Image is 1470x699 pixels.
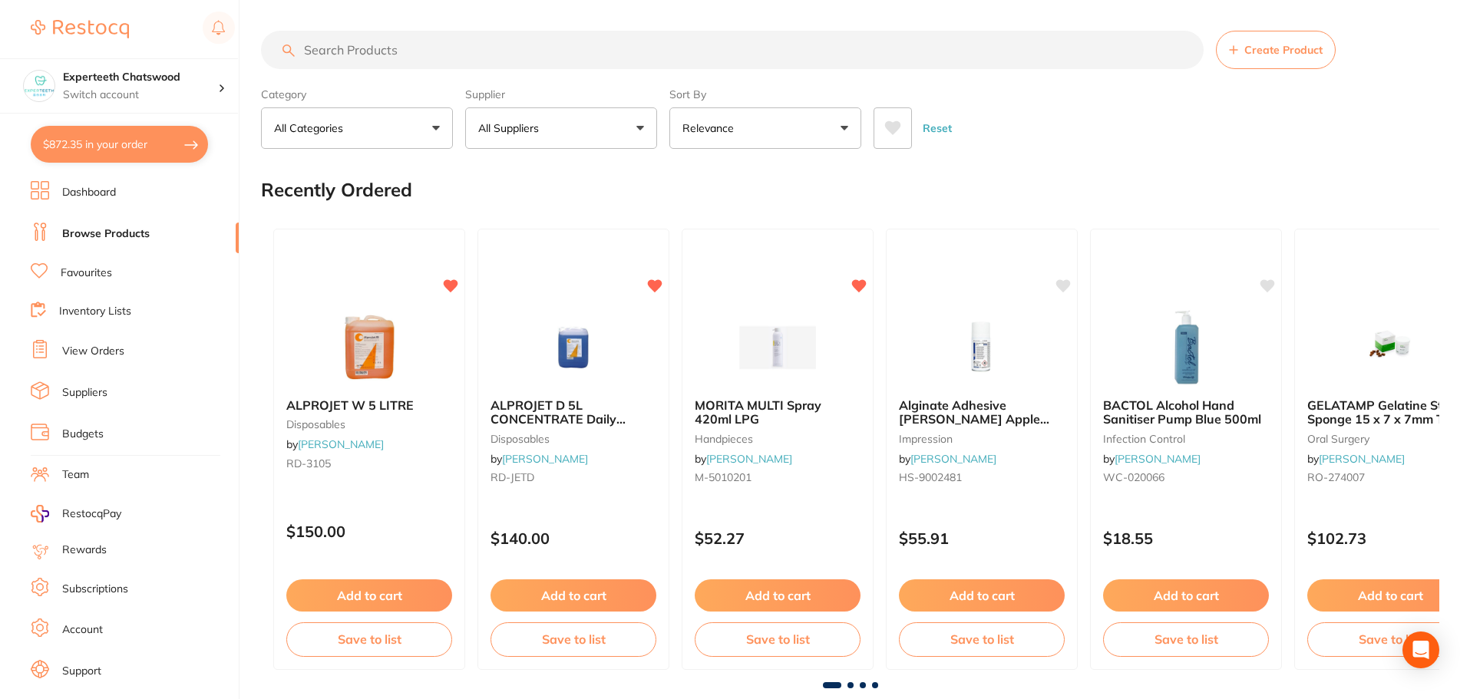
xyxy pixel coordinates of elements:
img: GELATAMP Gelatine Sterile Sponge 15 x 7 x 7mm Tub of 50 [1340,309,1440,386]
small: disposables [491,433,656,445]
img: MORITA MULTI Spray 420ml LPG [728,309,827,386]
img: RestocqPay [31,505,49,523]
button: Save to list [695,622,861,656]
h2: Recently Ordered [261,180,412,201]
span: Create Product [1244,44,1323,56]
img: Alginate Adhesive HENRY SCHEIN Apple Flavour 300ml Spray [932,309,1032,386]
a: Subscriptions [62,582,128,597]
b: ALPROJET W 5 LITRE [286,398,452,412]
span: by [1103,452,1201,466]
a: [PERSON_NAME] [910,452,996,466]
small: RD-3105 [286,457,452,470]
span: by [899,452,996,466]
a: Browse Products [62,226,150,242]
small: handpieces [695,433,861,445]
a: Restocq Logo [31,12,129,47]
span: by [695,452,792,466]
input: Search Products [261,31,1204,69]
a: Dashboard [62,185,116,200]
b: Alginate Adhesive HENRY SCHEIN Apple Flavour 300ml Spray [899,398,1065,427]
h4: Experteeth Chatswood [63,70,218,85]
a: Suppliers [62,385,107,401]
a: Team [62,467,89,483]
small: RD-JETD [491,471,656,483]
small: infection control [1103,433,1269,445]
small: WC-020066 [1103,471,1269,483]
button: Save to list [286,622,452,656]
button: Add to cart [899,579,1065,612]
a: RestocqPay [31,505,121,523]
button: Reset [918,107,956,149]
p: All Suppliers [478,120,545,136]
button: Relevance [669,107,861,149]
a: [PERSON_NAME] [706,452,792,466]
p: Switch account [63,87,218,103]
small: HS-9002481 [899,471,1065,483]
a: Rewards [62,542,107,558]
span: RestocqPay [62,506,121,522]
label: Supplier [465,87,657,101]
label: Sort By [669,87,861,101]
button: Add to cart [491,579,656,612]
a: Favourites [61,265,112,281]
button: All Suppliers [465,107,657,149]
p: $18.55 [1103,529,1269,547]
a: [PERSON_NAME] [502,452,588,466]
img: Experteeth Chatswood [24,71,55,101]
img: Restocq Logo [31,20,129,38]
a: Budgets [62,427,104,442]
span: by [491,452,588,466]
button: Add to cart [1103,579,1269,612]
label: Category [261,87,453,101]
b: MORITA MULTI Spray 420ml LPG [695,398,861,427]
button: Save to list [491,622,656,656]
p: $52.27 [695,529,861,547]
div: Open Intercom Messenger [1402,631,1439,668]
button: Add to cart [286,579,452,612]
p: Relevance [682,120,740,136]
a: Account [62,622,103,638]
span: by [286,437,384,451]
a: Inventory Lists [59,304,131,319]
button: Add to cart [695,579,861,612]
p: All Categories [274,120,349,136]
span: by [1307,452,1405,466]
small: impression [899,433,1065,445]
a: [PERSON_NAME] [1115,452,1201,466]
button: Save to list [899,622,1065,656]
button: Save to list [1103,622,1269,656]
b: BACTOL Alcohol Hand Sanitiser Pump Blue 500ml [1103,398,1269,427]
button: All Categories [261,107,453,149]
img: ALPROJET D 5L CONCENTRATE Daily Evacuator Cleaner Bottle [524,309,623,386]
img: ALPROJET W 5 LITRE [319,309,419,386]
a: [PERSON_NAME] [298,437,384,451]
p: $55.91 [899,529,1065,547]
small: M-5010201 [695,471,861,483]
a: [PERSON_NAME] [1319,452,1405,466]
p: $150.00 [286,523,452,540]
img: BACTOL Alcohol Hand Sanitiser Pump Blue 500ml [1136,309,1236,386]
small: disposables [286,418,452,430]
a: View Orders [62,344,124,359]
b: ALPROJET D 5L CONCENTRATE Daily Evacuator Cleaner Bottle [491,398,656,427]
a: Support [62,664,101,679]
p: $140.00 [491,529,656,547]
button: $872.35 in your order [31,126,208,163]
button: Create Product [1216,31,1336,69]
